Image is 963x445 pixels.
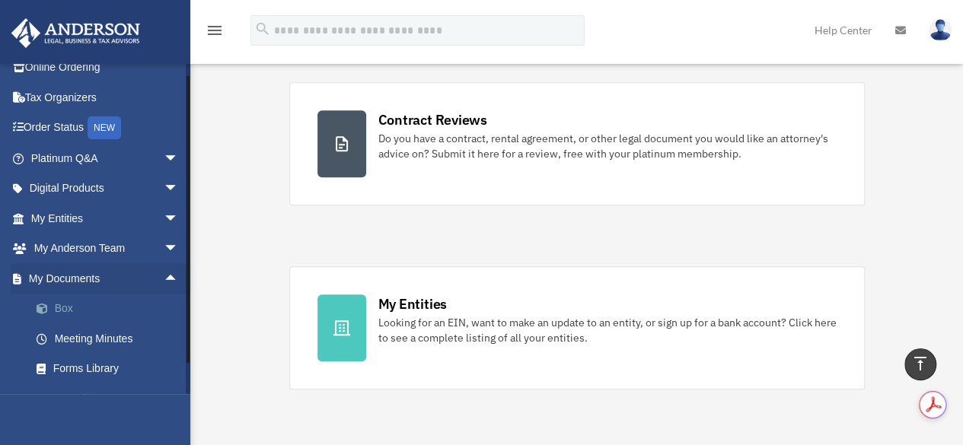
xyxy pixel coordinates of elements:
[88,116,121,139] div: NEW
[11,143,202,173] a: Platinum Q&Aarrow_drop_down
[904,348,936,380] a: vertical_align_top
[11,113,202,144] a: Order StatusNEW
[164,203,194,234] span: arrow_drop_down
[11,203,202,234] a: My Entitiesarrow_drop_down
[289,82,865,205] a: Contract Reviews Do you have a contract, rental agreement, or other legal document you would like...
[164,234,194,265] span: arrow_drop_down
[929,19,952,41] img: User Pic
[378,315,837,345] div: Looking for an EIN, want to make an update to an entity, or sign up for a bank account? Click her...
[21,294,202,324] a: Box
[7,18,145,48] img: Anderson Advisors Platinum Portal
[289,266,865,389] a: My Entities Looking for an EIN, want to make an update to an entity, or sign up for a bank accoun...
[11,263,202,294] a: My Documentsarrow_drop_up
[254,21,271,37] i: search
[11,234,202,264] a: My Anderson Teamarrow_drop_down
[21,383,202,414] a: Notarize
[21,323,202,354] a: Meeting Minutes
[21,354,202,384] a: Forms Library
[206,27,224,40] a: menu
[206,21,224,40] i: menu
[11,173,202,204] a: Digital Productsarrow_drop_down
[378,131,837,161] div: Do you have a contract, rental agreement, or other legal document you would like an attorney's ad...
[378,110,487,129] div: Contract Reviews
[11,52,202,83] a: Online Ordering
[11,82,202,113] a: Tax Organizers
[164,143,194,174] span: arrow_drop_down
[378,294,447,313] div: My Entities
[164,263,194,294] span: arrow_drop_up
[164,173,194,205] span: arrow_drop_down
[911,354,930,373] i: vertical_align_top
